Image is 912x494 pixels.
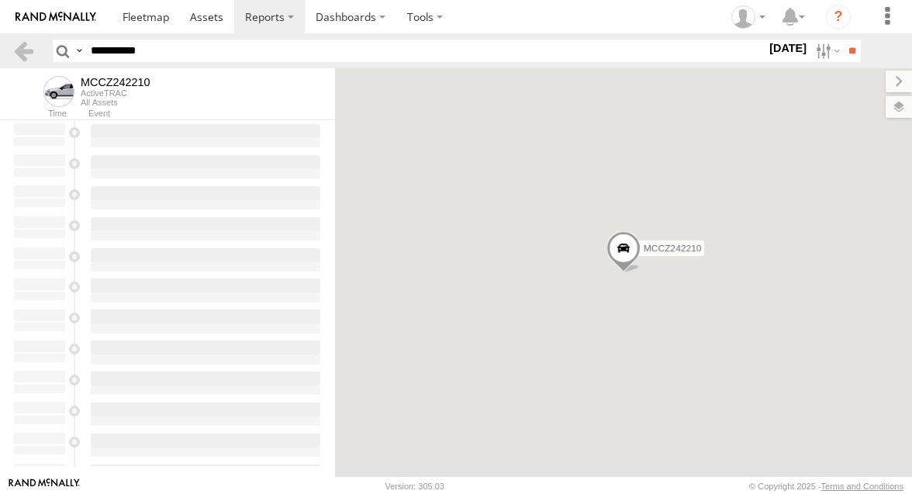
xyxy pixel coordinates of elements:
[766,40,810,57] label: [DATE]
[12,110,67,118] div: Time
[73,40,85,62] label: Search Query
[9,478,80,494] a: Visit our Website
[810,40,843,62] label: Search Filter Options
[81,98,150,107] div: All Assets
[644,242,702,253] span: MCCZ242210
[821,482,903,491] a: Terms and Conditions
[16,12,96,22] img: rand-logo.svg
[826,5,851,29] i: ?
[81,88,150,98] div: ActiveTRAC
[88,110,335,118] div: Event
[749,482,903,491] div: © Copyright 2025 -
[726,5,771,29] div: Zulema McIntosch
[385,482,444,491] div: Version: 305.03
[81,76,150,88] div: MCCZ242210 - View Asset History
[12,40,35,62] a: Back to previous Page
